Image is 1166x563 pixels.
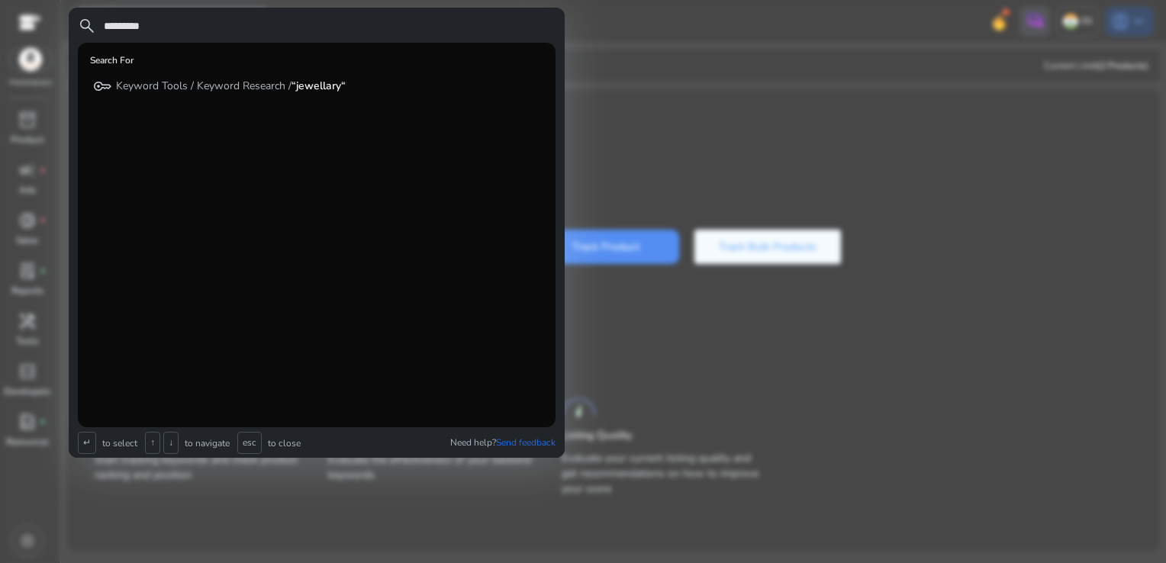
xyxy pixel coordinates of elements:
[78,17,96,35] span: search
[496,436,556,449] span: Send feedback
[450,436,556,449] p: Need help?
[99,437,137,449] p: to select
[163,432,179,454] span: ↓
[145,432,160,454] span: ↑
[182,437,230,449] p: to navigate
[93,77,111,95] span: key
[237,432,262,454] span: esc
[78,432,96,454] span: ↵
[90,55,134,66] h6: Search For
[265,437,301,449] p: to close
[116,79,346,94] p: Keyword Tools / Keyword Research /
[291,79,346,93] b: “jewellary“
